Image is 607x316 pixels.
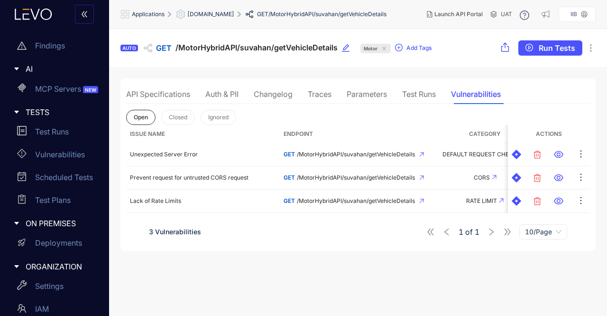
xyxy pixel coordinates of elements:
span: double-left [81,10,88,19]
span: GET [284,174,295,181]
a: Deployments [9,234,103,257]
th: Issue Name [126,125,280,143]
a: Settings [9,277,103,299]
span: Add Tags [406,45,432,51]
button: Launch API Portal [419,7,490,22]
span: 10/Page [525,225,561,239]
span: caret-right [13,263,20,270]
p: Test Plans [35,196,71,204]
button: Closed [161,110,195,125]
a: MCP ServersNEW [9,79,103,102]
span: 1 [459,228,463,236]
button: ellipsis [576,147,586,162]
div: ORGANIZATION [6,257,103,277]
span: play-circle [525,44,533,52]
a: Test Plans [9,191,103,213]
span: AI [26,65,96,73]
button: Open [126,110,156,125]
span: TESTS [26,108,96,116]
span: caret-right [13,66,20,72]
span: RATE LIMIT [466,197,497,204]
span: Closed [169,114,187,121]
th: Endpoint [280,125,433,143]
div: Auth & PII [205,90,239,98]
a: Test Runs [9,122,103,145]
span: close [381,46,387,51]
div: Parameters [347,90,387,98]
a: Scheduled Tests [9,168,103,191]
span: CORS [474,174,490,181]
span: /MotorHybridAPI/suvahan/getVehicleDetails [297,174,415,181]
span: DEFAULT REQUEST CHECKS [442,151,521,158]
p: Deployments [35,239,82,247]
a: Vulnerabilities [9,145,103,168]
div: TESTS [6,102,103,122]
div: ON PREMISES [6,213,103,233]
span: /MotorHybridAPI/suvahan/getVehicleDetails [175,43,338,52]
span: Motor [364,44,377,53]
div: Changelog [254,90,293,98]
button: ellipsis [576,193,586,209]
span: ORGANIZATION [26,262,96,271]
div: Test Runs [402,90,436,98]
p: IAM [35,305,49,313]
button: play-circleRun Tests [518,40,582,56]
p: Settings [35,282,64,290]
span: /MotorHybridAPI/suvahan/getVehicleDetails [268,11,386,18]
div: Traces [308,90,331,98]
span: plus-circle [395,44,403,52]
button: edit [341,40,357,56]
span: Launch API Portal [434,11,483,18]
button: Ignored [201,110,236,125]
button: double-left [75,5,94,24]
span: Applications [132,11,165,18]
p: IIB [570,11,577,18]
span: setting [176,10,187,19]
span: Prevent request for untrusted CORS request [130,174,248,181]
span: NEW [83,86,98,94]
div: AUTO [120,45,138,51]
th: Category [434,125,536,143]
span: Unexpected Server Error [130,151,198,158]
th: Actions [508,125,590,143]
span: ellipsis [576,172,586,183]
span: caret-right [13,109,20,115]
span: /MotorHybridAPI/suvahan/getVehicleDetails [297,151,415,158]
a: Findings [9,36,103,59]
p: Test Runs [35,127,69,136]
p: Scheduled Tests [35,173,93,182]
span: warning [17,41,27,50]
span: /MotorHybridAPI/suvahan/getVehicleDetails [297,198,415,204]
span: GET [156,44,172,52]
span: [DOMAIN_NAME] [187,11,234,18]
div: AI [6,59,103,79]
span: ON PREMISES [26,219,96,228]
span: edit [341,44,350,52]
p: MCP Servers [35,85,100,93]
span: ellipsis [586,43,596,53]
span: Open [134,114,148,121]
span: UAT [501,11,512,18]
span: ellipsis [576,196,586,207]
span: GET [284,197,295,204]
span: of [459,228,479,236]
span: GET [257,11,268,18]
span: ellipsis [576,149,586,160]
span: Ignored [208,114,229,121]
button: ellipsis [576,170,586,185]
div: API Specifications [126,90,190,98]
span: Lack of Rate Limits [130,197,181,204]
span: 3 Vulnerabilities [149,228,201,236]
button: plus-circleAdd Tags [395,40,432,56]
div: Vulnerabilities [451,90,501,98]
span: Run Tests [539,44,575,52]
p: Vulnerabilities [35,150,85,159]
span: caret-right [13,220,20,227]
span: GET [284,151,295,158]
span: team [17,304,27,313]
p: Findings [35,41,65,50]
span: 1 [475,228,479,236]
